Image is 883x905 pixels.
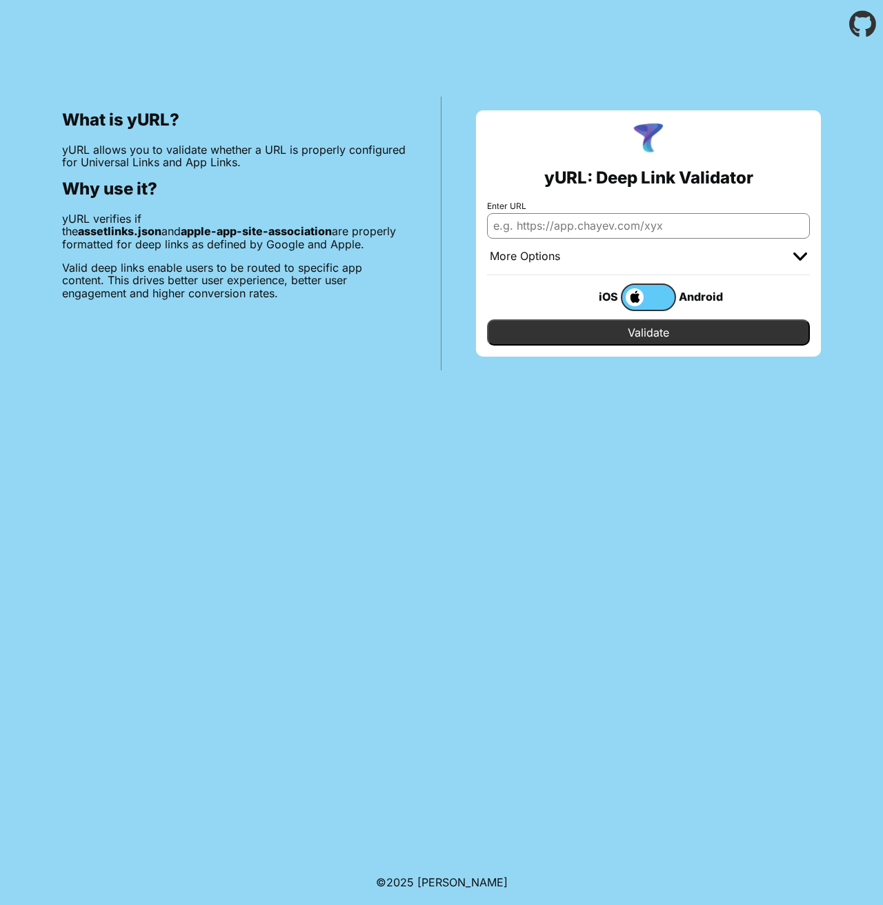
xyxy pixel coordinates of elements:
footer: © [376,859,508,905]
b: apple-app-site-association [181,224,332,238]
div: More Options [490,250,560,263]
h2: What is yURL? [62,110,406,130]
div: Android [676,288,731,306]
input: Validate [487,319,810,346]
div: iOS [566,288,621,306]
span: 2025 [386,875,414,889]
a: Michael Ibragimchayev's Personal Site [417,875,508,889]
label: Enter URL [487,201,810,211]
input: e.g. https://app.chayev.com/xyx [487,213,810,238]
p: yURL verifies if the and are properly formatted for deep links as defined by Google and Apple. [62,212,406,250]
p: Valid deep links enable users to be routed to specific app content. This drives better user exper... [62,261,406,299]
b: assetlinks.json [78,224,161,238]
h2: Why use it? [62,179,406,199]
p: yURL allows you to validate whether a URL is properly configured for Universal Links and App Links. [62,143,406,169]
img: chevron [793,252,807,261]
img: yURL Logo [631,121,666,157]
h2: yURL: Deep Link Validator [544,168,753,188]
